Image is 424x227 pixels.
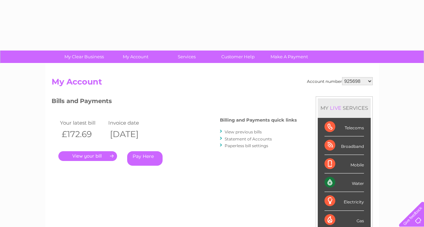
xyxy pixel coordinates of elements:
[107,118,155,127] td: Invoice date
[318,98,371,118] div: MY SERVICES
[127,151,163,166] a: Pay Here
[324,173,364,192] div: Water
[324,118,364,136] div: Telecoms
[52,77,373,90] h2: My Account
[261,51,317,63] a: Make A Payment
[52,96,297,108] h3: Bills and Payments
[58,118,107,127] td: Your latest bill
[225,136,272,141] a: Statement of Accounts
[58,127,107,141] th: £172.69
[210,51,266,63] a: Customer Help
[324,155,364,173] div: Mobile
[324,136,364,155] div: Broadband
[307,77,373,85] div: Account number
[225,143,268,148] a: Paperless bill settings
[329,105,343,111] div: LIVE
[107,127,155,141] th: [DATE]
[324,192,364,210] div: Electricity
[56,51,112,63] a: My Clear Business
[220,118,297,123] h4: Billing and Payments quick links
[225,129,262,134] a: View previous bills
[58,151,117,161] a: .
[108,51,163,63] a: My Account
[159,51,215,63] a: Services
